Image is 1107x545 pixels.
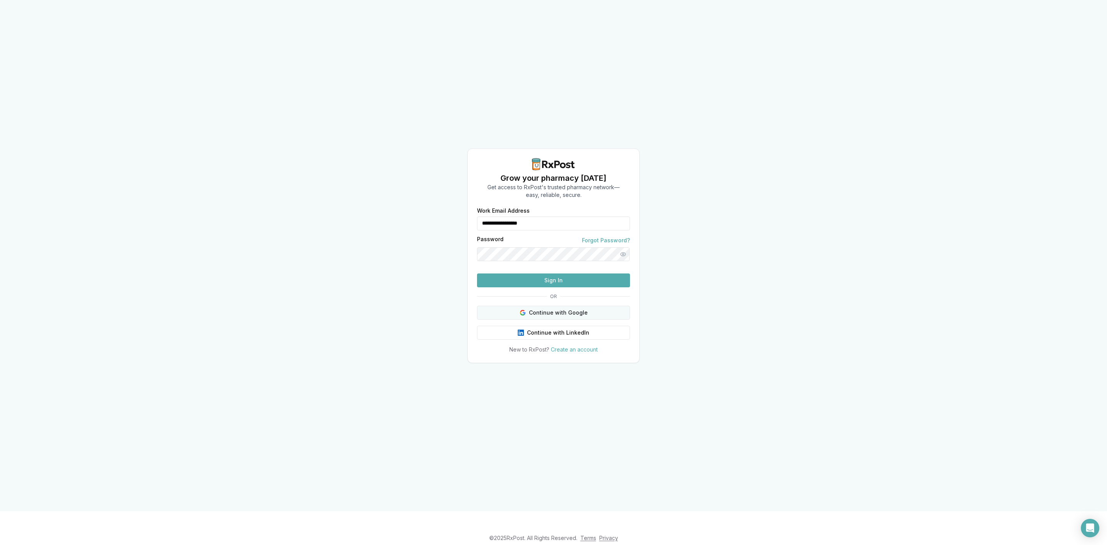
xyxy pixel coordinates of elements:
[477,273,630,287] button: Sign In
[599,535,618,541] a: Privacy
[529,158,578,170] img: RxPost Logo
[547,293,560,300] span: OR
[580,535,596,541] a: Terms
[477,326,630,340] button: Continue with LinkedIn
[509,346,549,353] span: New to RxPost?
[551,346,598,353] a: Create an account
[477,306,630,320] button: Continue with Google
[487,183,620,199] p: Get access to RxPost's trusted pharmacy network— easy, reliable, secure.
[616,247,630,261] button: Show password
[477,208,630,213] label: Work Email Address
[487,173,620,183] h1: Grow your pharmacy [DATE]
[477,237,504,244] label: Password
[582,237,630,244] a: Forgot Password?
[1081,519,1099,537] div: Open Intercom Messenger
[518,330,524,336] img: LinkedIn
[520,310,526,316] img: Google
